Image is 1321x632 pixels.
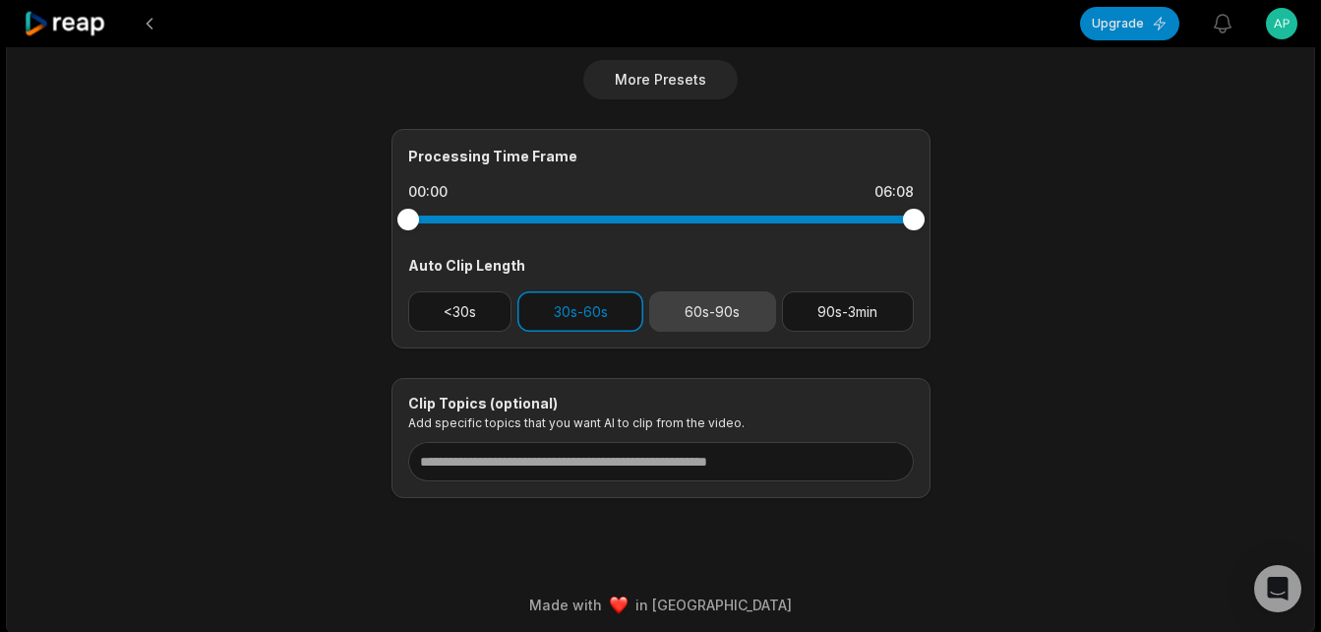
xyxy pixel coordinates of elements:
button: 30s-60s [517,291,643,332]
div: 06:08 [874,182,914,202]
div: Processing Time Frame [408,146,914,166]
div: 00:00 [408,182,448,202]
button: More Presets [583,60,738,99]
button: 90s-3min [782,291,914,332]
button: <30s [408,291,512,332]
p: Add specific topics that you want AI to clip from the video. [408,415,914,430]
div: Made with in [GEOGRAPHIC_DATA] [25,595,1296,615]
div: Clip Topics (optional) [408,395,914,412]
img: heart emoji [610,597,628,614]
button: Upgrade [1080,7,1179,40]
div: Open Intercom Messenger [1254,565,1301,612]
button: 60s-90s [649,291,776,332]
div: Auto Clip Length [408,255,914,276]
